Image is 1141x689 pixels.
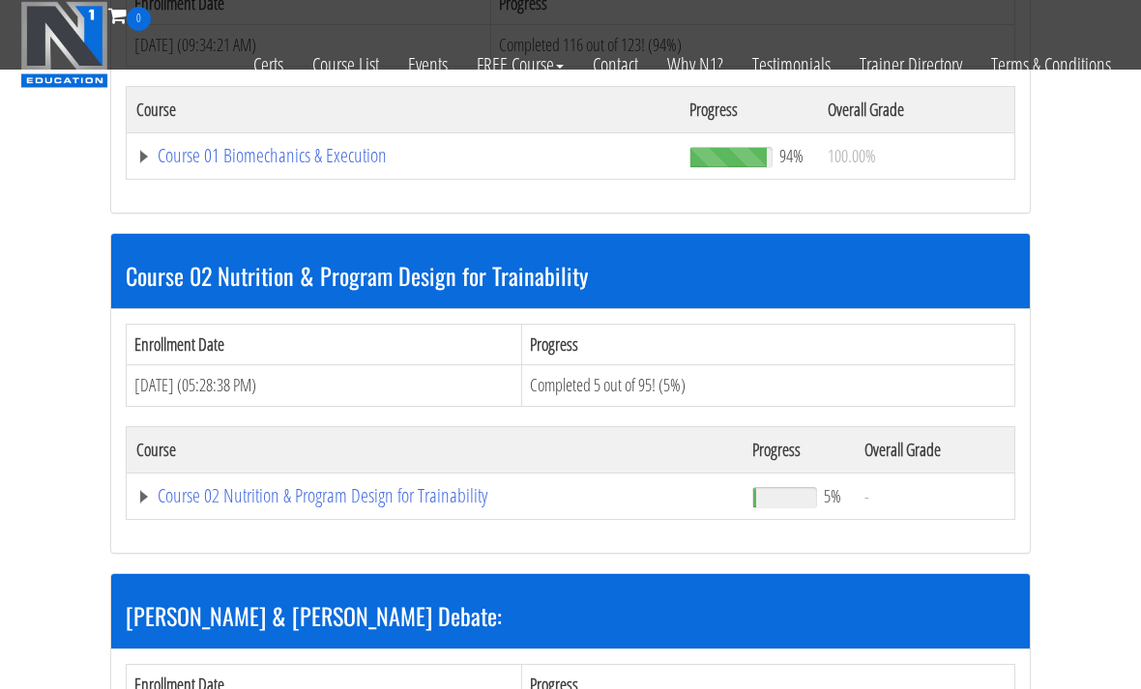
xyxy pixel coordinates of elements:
[818,132,1015,179] td: 100.00%
[578,31,653,99] a: Contact
[136,486,733,505] a: Course 02 Nutrition & Program Design for Trainability
[522,365,1015,407] td: Completed 5 out of 95! (5%)
[136,146,670,165] a: Course 01 Biomechanics & Execution
[126,603,1015,628] h3: [PERSON_NAME] & [PERSON_NAME] Debate:
[738,31,845,99] a: Testimonials
[845,31,977,99] a: Trainer Directory
[127,365,522,407] td: [DATE] (05:28:38 PM)
[977,31,1126,99] a: Terms & Conditions
[127,426,743,473] th: Course
[394,31,462,99] a: Events
[126,263,1015,288] h3: Course 02 Nutrition & Program Design for Trainability
[127,7,151,31] span: 0
[127,86,680,132] th: Course
[818,86,1015,132] th: Overall Grade
[462,31,578,99] a: FREE Course
[522,324,1015,365] th: Progress
[298,31,394,99] a: Course List
[127,324,522,365] th: Enrollment Date
[239,31,298,99] a: Certs
[108,2,151,28] a: 0
[680,86,818,132] th: Progress
[653,31,738,99] a: Why N1?
[779,145,804,166] span: 94%
[743,426,855,473] th: Progress
[855,426,1014,473] th: Overall Grade
[824,485,841,506] span: 5%
[20,1,108,88] img: n1-education
[855,473,1014,519] td: -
